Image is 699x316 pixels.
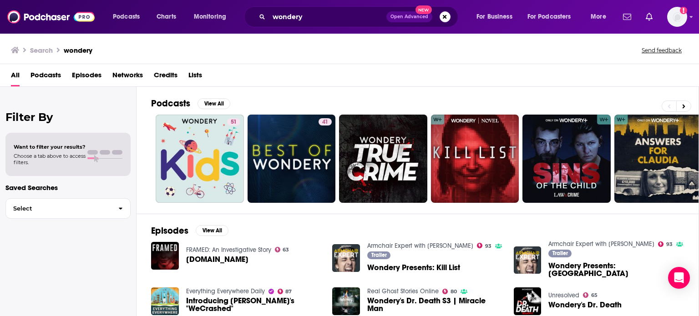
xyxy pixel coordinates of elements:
button: Select [5,198,131,219]
span: 87 [285,290,292,294]
span: For Podcasters [527,10,571,23]
button: open menu [106,10,152,24]
a: 87 [278,289,292,294]
h2: Episodes [151,225,188,236]
span: 41 [322,118,328,127]
span: Wondery Presents: [GEOGRAPHIC_DATA] [548,262,684,277]
a: 51 [227,118,240,125]
span: Want to filter your results? [14,144,86,150]
span: Podcasts [30,68,61,86]
p: Saved Searches [5,183,131,192]
span: Trailer [371,252,387,258]
a: Armchair Expert with Dax Shepard [367,242,473,250]
a: 80 [442,289,457,294]
span: 63 [283,248,289,252]
button: Show profile menu [667,7,687,27]
a: 51 [156,115,244,203]
span: Select [6,206,111,211]
span: 93 [666,242,673,246]
h2: Filter By [5,110,131,124]
a: Credits [154,68,177,86]
h3: Search [30,46,53,55]
a: Networks [112,68,143,86]
span: New [415,5,432,14]
span: Introducing [PERSON_NAME]'s "WeCrashed" [186,297,322,312]
img: Wondery Presents: New Heights [514,246,542,274]
a: 93 [658,241,673,247]
img: Wondery's Dr. Death [514,287,542,315]
a: Show notifications dropdown [642,9,656,25]
span: Charts [157,10,176,23]
button: open menu [187,10,238,24]
a: Show notifications dropdown [619,9,635,25]
span: Podcasts [113,10,140,23]
span: 65 [591,293,598,297]
a: Unresolved [548,291,579,299]
input: Search podcasts, credits, & more... [269,10,386,24]
a: All [11,68,20,86]
a: 41 [319,118,332,125]
span: 80 [451,290,457,294]
a: FRAMED: An Investigative Story [186,246,271,254]
img: Podchaser - Follow, Share and Rate Podcasts [7,8,95,25]
button: Send feedback [639,46,684,54]
a: PodcastsView All [151,98,230,109]
img: Wondery's Dr. Death S3 | Miracle Man [332,287,360,315]
svg: Add a profile image [680,7,687,14]
button: View All [198,98,230,109]
h2: Podcasts [151,98,190,109]
span: Open Advanced [390,15,428,19]
a: 63 [275,247,289,252]
a: Real Ghost Stories Online [367,287,439,295]
span: Monitoring [194,10,226,23]
img: User Profile [667,7,687,27]
button: Open AdvancedNew [386,11,432,22]
a: Introducing Wondery's "WeCrashed" [186,297,322,312]
button: open menu [522,10,584,24]
span: Trailer [552,251,568,256]
a: Wondery Presents: New Heights [548,262,684,277]
span: Choose a tab above to access filters. [14,153,86,166]
a: Wondery's Dr. Death [548,301,622,309]
a: 93 [477,243,491,248]
span: Logged in as Maria.Tullin [667,7,687,27]
a: 41 [248,115,336,203]
button: open menu [470,10,524,24]
img: Wondery Presents: Kill List [332,244,360,272]
a: Episodes [72,68,101,86]
a: Wondery's Dr. Death S3 | Miracle Man [367,297,503,312]
a: Everything Everywhere Daily [186,287,265,295]
button: open menu [584,10,618,24]
a: Armchair Expert with Dax Shepard [548,240,654,248]
span: For Business [476,10,512,23]
span: 51 [231,118,237,127]
div: Open Intercom Messenger [668,267,690,289]
span: 93 [485,244,491,248]
div: Search podcasts, credits, & more... [253,6,467,27]
a: EpisodesView All [151,225,228,236]
img: Introducing Wondery's "WeCrashed" [151,287,179,315]
span: More [591,10,606,23]
a: Wondery.fm [186,256,248,263]
a: Charts [151,10,182,24]
a: Lists [188,68,202,86]
a: Wondery Presents: Kill List [367,264,460,271]
img: Wondery.fm [151,242,179,270]
span: [DOMAIN_NAME] [186,256,248,263]
a: 65 [583,292,598,298]
h3: wondery [64,46,92,55]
